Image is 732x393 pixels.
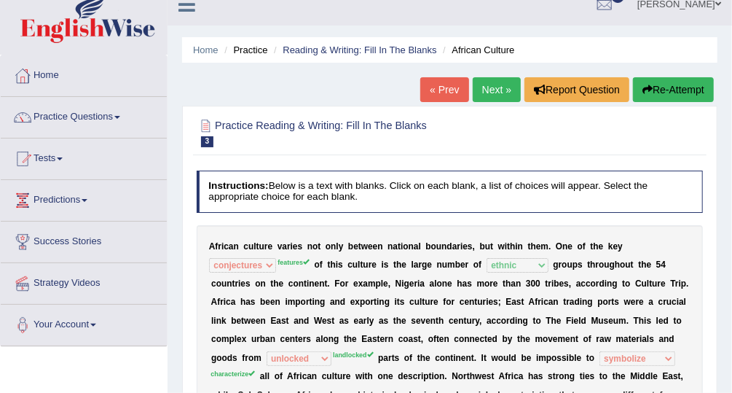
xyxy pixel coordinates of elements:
[299,279,304,289] b: n
[218,241,221,252] b: r
[428,260,433,270] b: e
[395,279,402,289] b: N
[1,139,167,175] a: Tests
[245,297,251,307] b: a
[330,297,335,307] b: a
[253,241,256,252] b: l
[265,297,270,307] b: e
[590,260,595,270] b: h
[441,241,446,252] b: n
[518,241,523,252] b: n
[353,279,358,289] b: e
[307,241,312,252] b: n
[319,279,324,289] b: n
[460,260,465,270] b: e
[388,279,390,289] b: ,
[671,279,676,289] b: T
[535,279,540,289] b: 0
[507,241,510,252] b: t
[420,297,422,307] b: l
[493,279,498,289] b: e
[417,279,420,289] b: i
[467,279,472,289] b: s
[469,297,474,307] b: n
[396,260,401,270] b: h
[652,279,657,289] b: u
[510,241,515,252] b: h
[647,279,649,289] b: l
[447,260,455,270] b: m
[591,241,594,252] b: t
[401,260,406,270] b: e
[234,241,239,252] b: n
[452,241,457,252] b: a
[562,241,567,252] b: n
[328,279,330,289] b: .
[498,297,501,307] b: ;
[320,260,323,270] b: f
[286,297,288,307] b: i
[546,279,548,289] b: t
[531,279,536,289] b: 0
[433,297,438,307] b: e
[238,279,240,289] b: i
[371,260,377,270] b: e
[446,297,451,307] b: o
[568,241,573,252] b: e
[477,297,482,307] b: u
[622,279,625,289] b: t
[215,241,218,252] b: f
[526,279,531,289] b: 3
[422,297,425,307] b: t
[209,241,216,252] b: A
[486,297,488,307] b: i
[338,260,343,270] b: s
[320,297,325,307] b: g
[221,43,267,57] li: Practice
[328,260,331,270] b: t
[270,279,273,289] b: t
[615,260,620,270] b: h
[439,43,514,57] li: African Culture
[437,279,442,289] b: o
[599,260,604,270] b: o
[490,241,493,252] b: t
[377,241,382,252] b: n
[355,297,360,307] b: x
[248,241,253,252] b: u
[409,297,414,307] b: c
[420,279,425,289] b: a
[516,279,521,289] b: n
[309,279,314,289] b: n
[245,279,251,289] b: s
[340,297,345,307] b: d
[363,260,369,270] b: u
[348,241,353,252] b: b
[437,260,442,270] b: n
[457,241,460,252] b: r
[259,241,264,252] b: u
[572,260,578,270] b: p
[288,297,296,307] b: m
[401,241,403,252] b: i
[260,297,265,307] b: b
[211,279,216,289] b: c
[578,241,583,252] b: o
[221,241,224,252] b: i
[251,297,256,307] b: s
[1,97,167,133] a: Practice Questions
[455,260,460,270] b: b
[361,260,363,270] b: t
[587,260,590,270] b: t
[273,279,278,289] b: h
[528,241,531,252] b: t
[282,241,287,252] b: a
[361,241,368,252] b: w
[377,297,379,307] b: i
[511,279,516,289] b: a
[404,279,409,289] b: g
[625,279,630,289] b: o
[227,279,232,289] b: n
[268,241,273,252] b: e
[310,297,312,307] b: t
